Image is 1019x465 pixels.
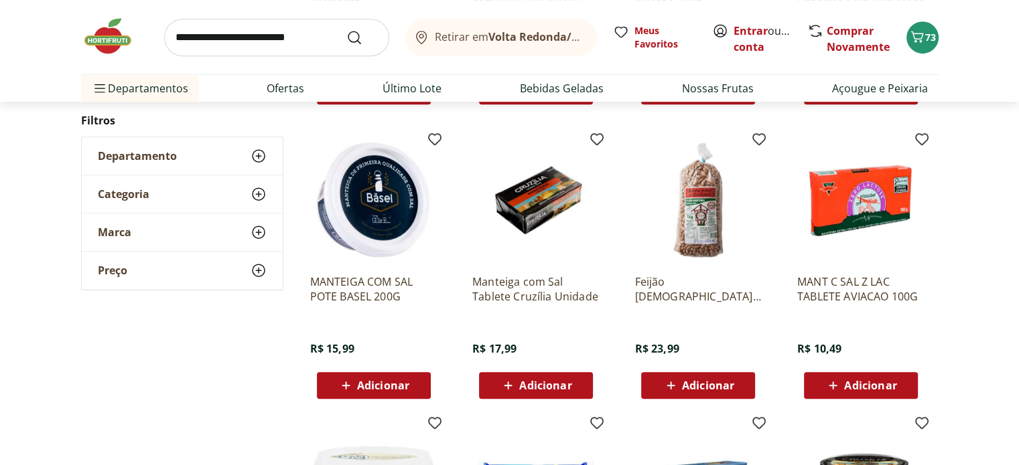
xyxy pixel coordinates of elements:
a: Nossas Frutas [682,80,754,96]
button: Carrinho [906,21,939,54]
span: Marca [98,225,131,239]
span: Retirar em [435,31,583,43]
a: Ofertas [267,80,304,96]
span: 73 [925,31,936,43]
span: Adicionar [844,380,896,391]
span: Adicionar [357,380,409,391]
span: R$ 15,99 [310,341,354,356]
img: MANT C SAL Z LAC TABLETE AVIACAO 100G [797,136,925,264]
span: Adicionar [519,380,571,391]
span: Categoria [98,187,149,201]
a: MANT C SAL Z LAC TABLETE AVIACAO 100G [797,274,925,304]
input: search [164,19,389,56]
img: Hortifruti [81,16,148,56]
img: MANTEIGA COM SAL POTE BASEL 200G [310,136,437,264]
span: Meus Favoritos [634,24,696,51]
button: Preço [82,252,283,289]
span: ou [734,23,793,55]
button: Submit Search [346,29,379,45]
span: Departamento [98,149,177,163]
span: R$ 10,49 [797,341,841,356]
a: Feijão [DEMOGRAPHIC_DATA] Alemão 1Kg [634,274,762,304]
a: Comprar Novamente [827,23,890,54]
h2: Filtros [81,107,283,134]
span: Adicionar [682,380,734,391]
button: Categoria [82,175,283,213]
a: Manteiga com Sal Tablete Cruzília Unidade [472,274,600,304]
a: Entrar [734,23,768,38]
button: Adicionar [317,372,431,399]
span: R$ 23,99 [634,341,679,356]
span: Departamentos [92,72,188,104]
button: Departamento [82,137,283,175]
button: Marca [82,213,283,251]
span: R$ 17,99 [472,341,517,356]
span: Preço [98,264,127,277]
a: Açougue e Peixaria [832,80,928,96]
a: Bebidas Geladas [520,80,604,96]
button: Adicionar [479,372,593,399]
button: Adicionar [804,372,918,399]
img: Feijão Manteiga Alemão 1Kg [634,136,762,264]
a: Meus Favoritos [613,24,696,51]
img: Manteiga com Sal Tablete Cruzília Unidade [472,136,600,264]
b: Volta Redonda/[GEOGRAPHIC_DATA] [488,29,682,44]
button: Menu [92,72,108,104]
a: Último Lote [383,80,441,96]
a: Criar conta [734,23,807,54]
a: MANTEIGA COM SAL POTE BASEL 200G [310,274,437,304]
button: Retirar emVolta Redonda/[GEOGRAPHIC_DATA] [405,19,597,56]
button: Adicionar [641,372,755,399]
